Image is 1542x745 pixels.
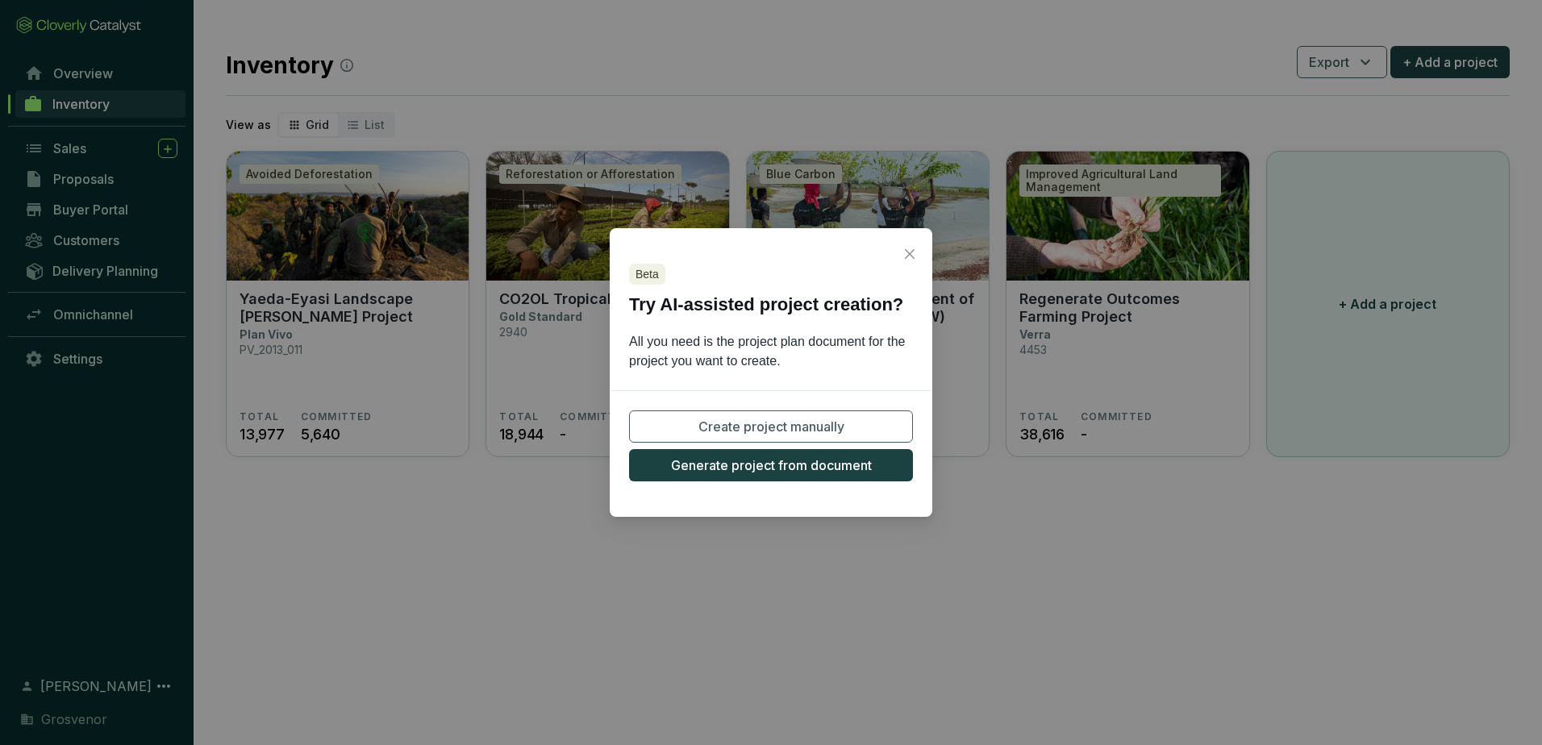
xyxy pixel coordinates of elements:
[629,449,913,481] button: Generate project from document
[897,241,923,267] button: Close
[897,248,923,260] span: Close
[610,332,932,371] p: All you need is the project plan document for the project you want to create.
[629,410,913,443] button: Create project manually
[629,291,913,319] h2: Try AI-assisted project creation?
[698,417,844,436] span: Create project manually
[636,267,659,281] p: Beta
[903,248,916,260] span: close
[671,456,872,475] span: Generate project from document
